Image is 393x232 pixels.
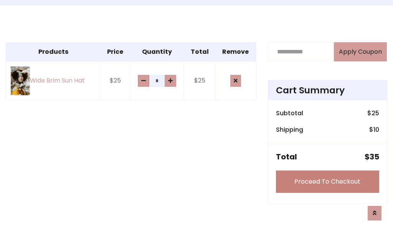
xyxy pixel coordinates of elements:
th: Total [184,42,215,61]
a: Wide Brim Sun Hat [11,66,96,95]
td: $25 [184,61,215,100]
span: 25 [372,109,379,118]
th: Products [6,42,101,61]
th: Remove [215,42,256,61]
h6: Shipping [276,126,303,133]
td: $25 [101,61,130,100]
th: Price [101,42,130,61]
a: Proceed To Checkout [276,171,379,193]
h5: Total [276,152,297,161]
button: Apply Coupon [334,42,387,61]
span: 35 [370,151,379,162]
th: Quantity [130,42,184,61]
h6: $ [367,109,379,117]
span: 10 [373,125,379,134]
h5: $ [365,152,379,161]
h4: Cart Summary [276,85,379,96]
h6: $ [369,126,379,133]
h6: Subtotal [276,109,303,117]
